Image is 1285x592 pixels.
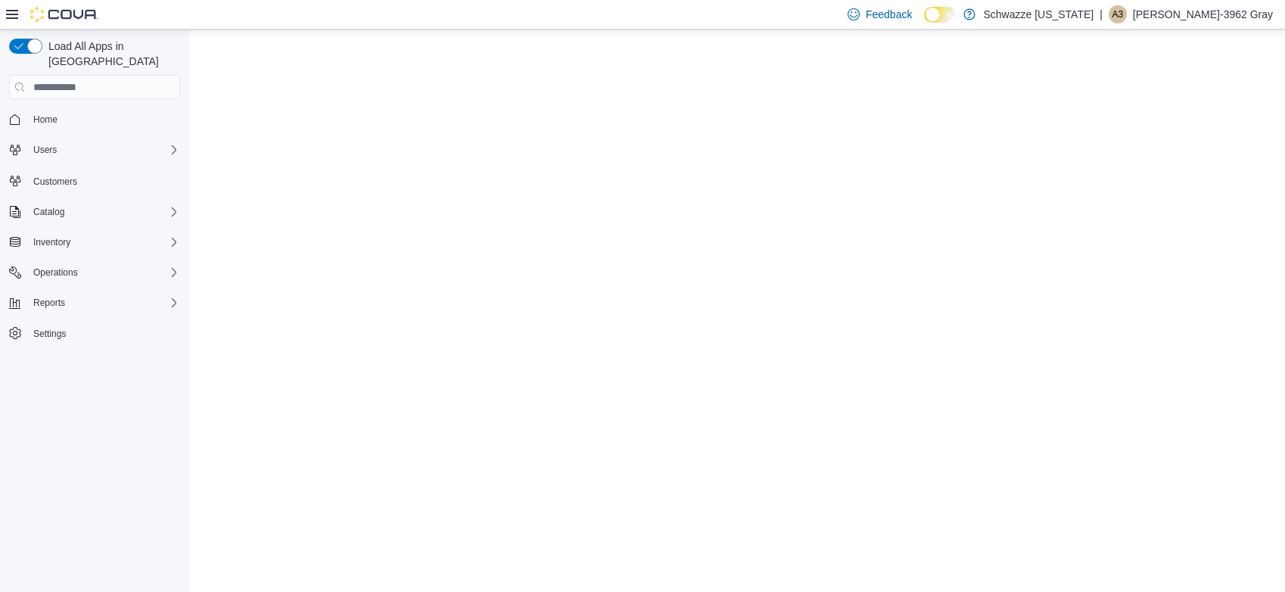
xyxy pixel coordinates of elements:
[1133,5,1273,23] p: [PERSON_NAME]-3962 Gray
[33,236,70,248] span: Inventory
[27,203,70,221] button: Catalog
[3,201,186,223] button: Catalog
[33,144,57,156] span: Users
[27,324,180,343] span: Settings
[1109,5,1127,23] div: Alfred-3962 Gray
[3,170,186,192] button: Customers
[1112,5,1123,23] span: A3
[27,110,180,129] span: Home
[33,206,64,218] span: Catalog
[30,7,98,22] img: Cova
[27,294,180,312] span: Reports
[3,108,186,130] button: Home
[3,262,186,283] button: Operations
[33,266,78,279] span: Operations
[27,325,72,343] a: Settings
[1100,5,1103,23] p: |
[33,297,65,309] span: Reports
[33,328,66,340] span: Settings
[983,5,1094,23] p: Schwazze [US_STATE]
[27,141,180,159] span: Users
[27,294,71,312] button: Reports
[27,171,180,190] span: Customers
[9,102,180,384] nav: Complex example
[3,139,186,160] button: Users
[33,114,58,126] span: Home
[42,39,180,69] span: Load All Apps in [GEOGRAPHIC_DATA]
[924,7,956,23] input: Dark Mode
[27,263,180,282] span: Operations
[33,176,77,188] span: Customers
[3,322,186,344] button: Settings
[27,203,180,221] span: Catalog
[866,7,912,22] span: Feedback
[27,263,84,282] button: Operations
[3,232,186,253] button: Inventory
[27,141,63,159] button: Users
[3,292,186,313] button: Reports
[27,233,76,251] button: Inventory
[27,233,180,251] span: Inventory
[27,111,64,129] a: Home
[27,173,83,191] a: Customers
